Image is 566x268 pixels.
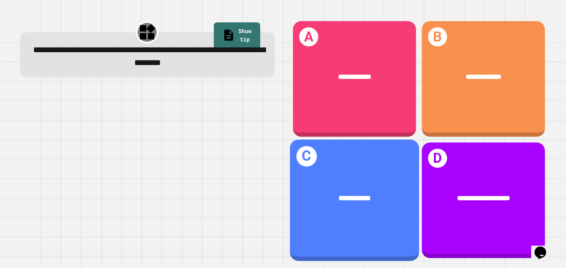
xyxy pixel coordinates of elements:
h1: A [299,27,319,47]
h1: D [428,149,447,168]
h1: B [428,27,447,47]
h1: C [296,146,317,167]
iframe: chat widget [531,235,558,260]
a: Show tip [214,22,260,50]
